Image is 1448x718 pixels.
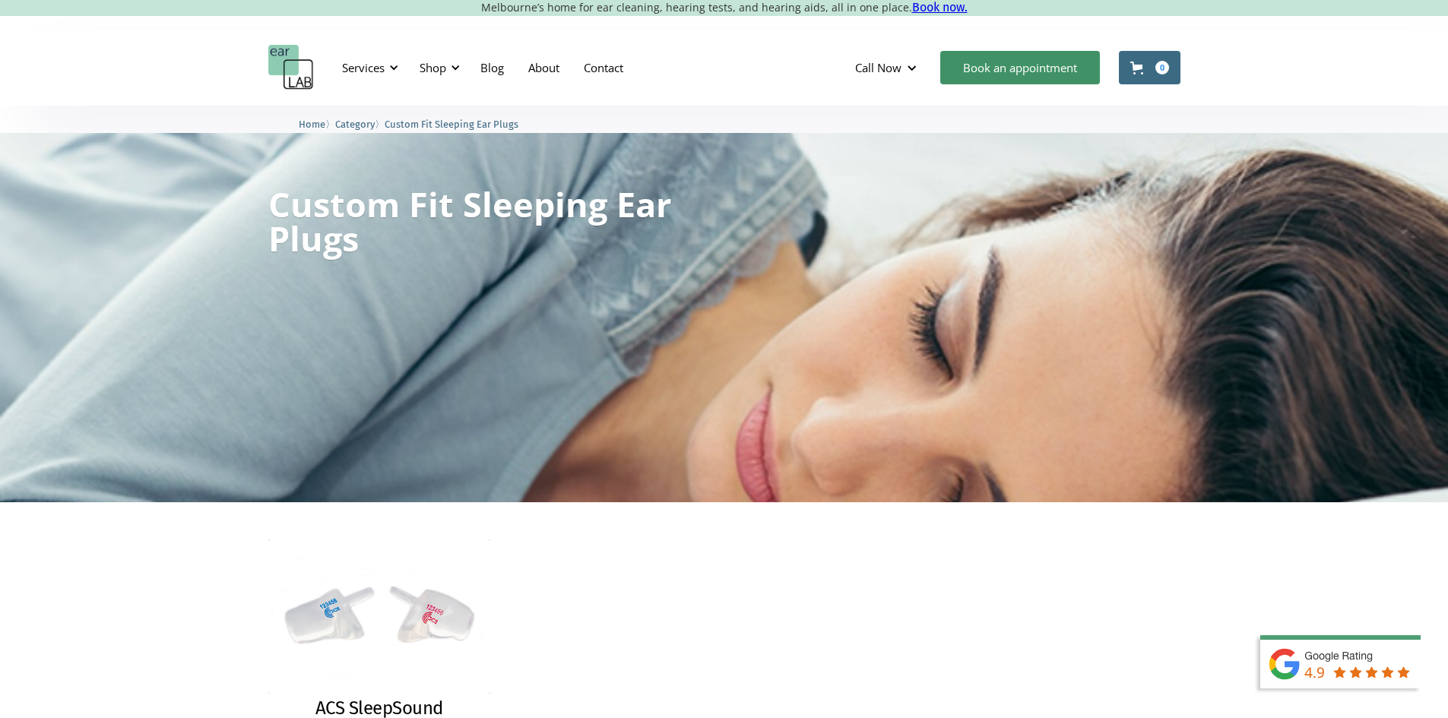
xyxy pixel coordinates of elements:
[855,60,901,75] div: Call Now
[843,45,933,90] div: Call Now
[335,119,375,130] span: Category
[299,116,325,131] a: Home
[385,119,518,130] span: Custom Fit Sleeping Ear Plugs
[335,116,375,131] a: Category
[333,45,403,90] div: Services
[1119,51,1180,84] a: Open cart
[385,116,518,131] a: Custom Fit Sleeping Ear Plugs
[516,46,572,90] a: About
[410,45,464,90] div: Shop
[299,116,335,132] li: 〉
[572,46,635,90] a: Contact
[420,60,446,75] div: Shop
[342,60,385,75] div: Services
[268,45,314,90] a: home
[268,539,491,694] img: ACS SleepSound
[468,46,516,90] a: Blog
[940,51,1100,84] a: Book an appointment
[335,116,385,132] li: 〉
[1155,61,1169,74] div: 0
[268,187,673,255] h1: Custom Fit Sleeping Ear Plugs
[299,119,325,130] span: Home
